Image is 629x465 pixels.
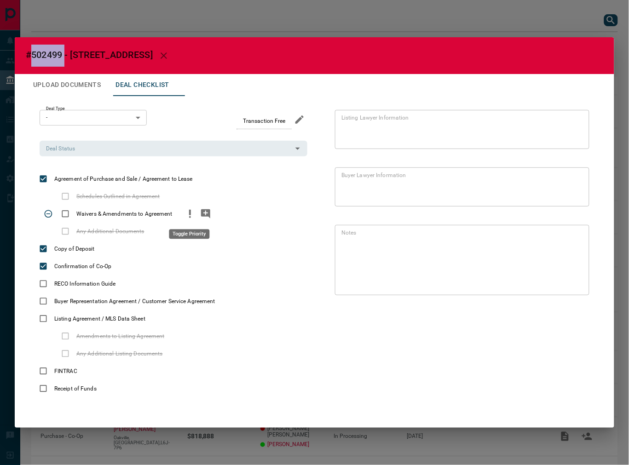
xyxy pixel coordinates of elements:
span: Amendments to Listing Agreement [74,332,167,340]
span: Agreement of Purchase and Sale / Agreement to Lease [52,175,195,183]
span: Schedules Outlined in Agreement [74,192,162,201]
textarea: text field [341,229,579,291]
button: edit [292,112,307,127]
span: RECO Information Guide [52,280,118,288]
button: Deal Checklist [108,74,177,96]
span: Listing Agreement / MLS Data Sheet [52,315,148,323]
span: Buyer Representation Agreement / Customer Service Agreement [52,297,218,305]
span: FINTRAC [52,367,80,375]
div: Toggle Priority [169,229,210,239]
span: Any Additional Listing Documents [74,350,165,358]
span: Receipt of Funds [52,385,99,393]
span: #502499 - [STREET_ADDRESS] [26,49,153,60]
div: - [40,110,147,126]
textarea: text field [341,171,579,202]
button: add note [198,205,214,223]
label: Deal Type [46,106,65,112]
button: Open [291,142,304,155]
span: Toggle Applicable [40,205,57,223]
span: Waivers & Amendments to Agreement [74,210,175,218]
button: Upload Documents [26,74,108,96]
button: priority [182,205,198,223]
span: Confirmation of Co-Op [52,262,114,270]
span: Copy of Deposit [52,245,97,253]
span: Any Additional Documents [74,227,147,235]
textarea: text field [341,114,579,145]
